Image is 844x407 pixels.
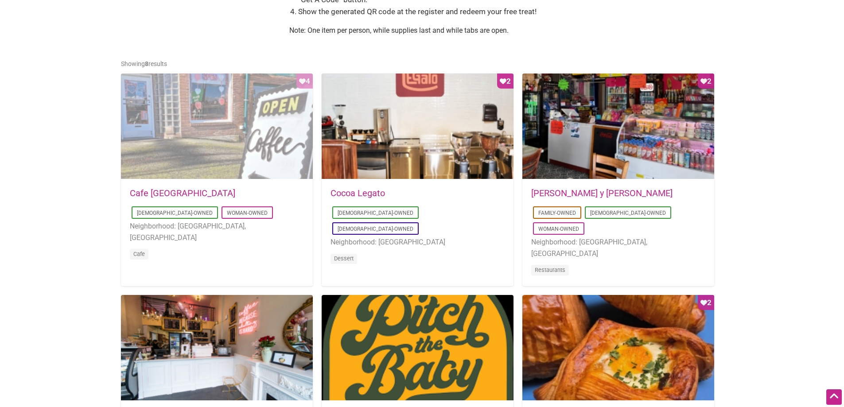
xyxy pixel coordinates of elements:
[535,267,565,273] a: Restaurants
[334,255,354,262] a: Dessert
[121,60,167,67] span: Showing results
[133,251,145,257] a: Cafe
[538,226,579,232] a: Woman-Owned
[826,389,842,405] div: Scroll Back to Top
[145,60,148,67] b: 8
[531,188,673,198] a: [PERSON_NAME] y [PERSON_NAME]
[338,226,413,232] a: [DEMOGRAPHIC_DATA]-Owned
[590,210,666,216] a: [DEMOGRAPHIC_DATA]-Owned
[130,221,304,243] li: Neighborhood: [GEOGRAPHIC_DATA], [GEOGRAPHIC_DATA]
[137,210,213,216] a: [DEMOGRAPHIC_DATA]-Owned
[338,210,413,216] a: [DEMOGRAPHIC_DATA]-Owned
[538,210,576,216] a: Family-Owned
[130,188,235,198] a: Cafe [GEOGRAPHIC_DATA]
[289,25,555,36] p: Note: One item per person, while supplies last and while tabs are open.
[331,188,385,198] a: Cocoa Legato
[227,210,268,216] a: Woman-Owned
[531,236,705,259] li: Neighborhood: [GEOGRAPHIC_DATA], [GEOGRAPHIC_DATA]
[331,236,505,248] li: Neighborhood: [GEOGRAPHIC_DATA]
[298,6,555,18] li: Show the generated QR code at the register and redeem your free treat!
